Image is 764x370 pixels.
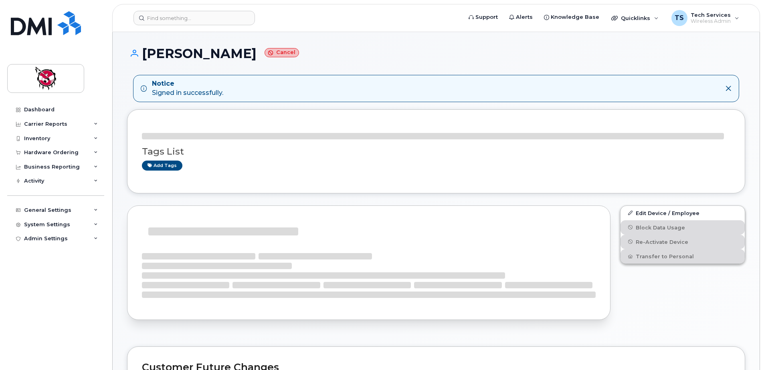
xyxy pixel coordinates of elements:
button: Re-Activate Device [620,235,745,249]
h3: Tags List [142,147,730,157]
div: Signed in successfully. [152,79,223,98]
strong: Notice [152,79,223,88]
a: Add tags [142,161,182,171]
span: Re-Activate Device [636,239,688,245]
button: Transfer to Personal [620,249,745,263]
h1: [PERSON_NAME] [127,46,745,60]
small: Cancel [265,48,299,57]
a: Edit Device / Employee [620,206,745,220]
button: Block Data Usage [620,220,745,235]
